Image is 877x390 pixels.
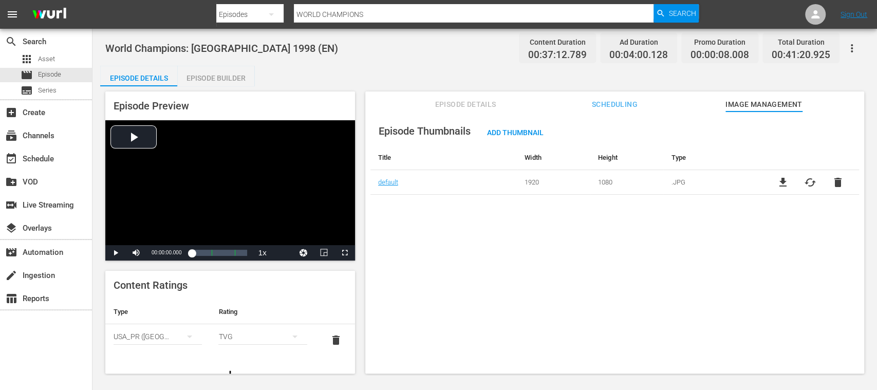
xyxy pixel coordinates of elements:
[654,4,699,23] button: Search
[38,54,55,64] span: Asset
[210,300,315,324] th: Rating
[177,66,254,86] button: Episode Builder
[772,35,830,49] div: Total Duration
[252,245,273,261] button: Playback Rate
[6,8,18,21] span: menu
[576,98,653,111] span: Scheduling
[105,245,126,261] button: Play
[114,322,202,351] div: USA_PR ([GEOGRAPHIC_DATA])
[663,170,761,195] td: .JPG
[427,98,504,111] span: Episode Details
[5,246,17,258] span: Automation
[126,245,146,261] button: Mute
[5,269,17,282] span: Ingestion
[21,53,33,65] span: Asset
[479,123,552,141] button: Add Thumbnail
[378,178,398,186] a: default
[5,129,17,142] span: Channels
[370,145,517,170] th: Title
[609,49,668,61] span: 00:04:00.128
[177,66,254,90] div: Episode Builder
[841,10,867,18] a: Sign Out
[772,49,830,61] span: 00:41:20.925
[293,245,314,261] button: Jump To Time
[5,292,17,305] span: Reports
[105,300,355,356] table: simple table
[668,4,696,23] span: Search
[38,69,61,80] span: Episode
[314,245,334,261] button: Picture-in-Picture
[21,69,33,81] span: Episode
[831,176,844,189] button: delete
[725,98,803,111] span: Image Management
[517,145,590,170] th: Width
[105,300,210,324] th: Type
[5,199,17,211] span: Live Streaming
[21,84,33,97] span: Series
[663,145,761,170] th: Type
[691,35,749,49] div: Promo Duration
[5,153,17,165] span: Schedule
[609,35,668,49] div: Ad Duration
[804,176,816,189] button: cached
[528,49,587,61] span: 00:37:12.789
[517,170,590,195] td: 1920
[324,328,348,352] button: delete
[334,245,355,261] button: Fullscreen
[105,120,355,261] div: Video Player
[590,145,664,170] th: Height
[5,222,17,234] span: Overlays
[105,42,338,54] span: World Champions: [GEOGRAPHIC_DATA] 1998 (EN)
[379,125,471,137] span: Episode Thumbnails
[218,322,307,351] div: TVG
[100,66,177,86] button: Episode Details
[38,85,57,96] span: Series
[5,106,17,119] span: Create
[114,100,189,112] span: Episode Preview
[479,128,552,137] span: Add Thumbnail
[192,250,247,256] div: Progress Bar
[590,170,664,195] td: 1080
[114,279,188,291] span: Content Ratings
[100,66,177,90] div: Episode Details
[776,176,789,189] a: file_download
[25,3,74,27] img: ans4CAIJ8jUAAAAAAAAAAAAAAAAAAAAAAAAgQb4GAAAAAAAAAAAAAAAAAAAAAAAAJMjXAAAAAAAAAAAAAAAAAAAAAAAAgAT5G...
[691,49,749,61] span: 00:00:08.008
[5,35,17,48] span: Search
[5,176,17,188] span: VOD
[152,250,181,255] span: 00:00:00.000
[330,334,342,346] span: delete
[528,35,587,49] div: Content Duration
